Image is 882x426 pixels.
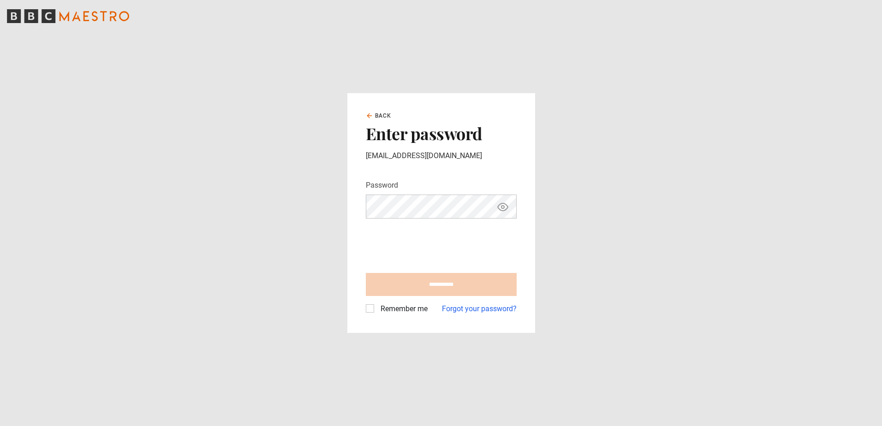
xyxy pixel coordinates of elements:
label: Remember me [377,303,428,314]
a: Back [366,112,392,120]
span: Back [375,112,392,120]
label: Password [366,180,398,191]
iframe: reCAPTCHA [366,226,506,262]
p: [EMAIL_ADDRESS][DOMAIN_NAME] [366,150,517,161]
a: Forgot your password? [442,303,517,314]
button: Show password [495,199,511,215]
h2: Enter password [366,124,517,143]
svg: BBC Maestro [7,9,129,23]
